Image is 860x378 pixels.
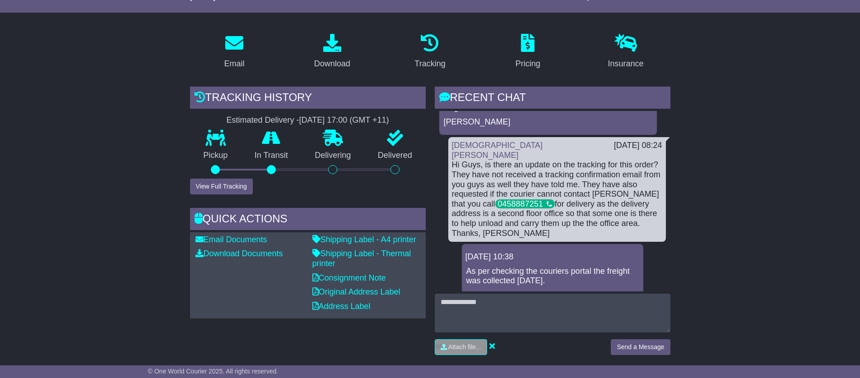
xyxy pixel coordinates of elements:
[444,117,652,127] p: [PERSON_NAME]
[314,58,350,70] div: Download
[414,58,445,70] div: Tracking
[190,179,253,194] button: View Full Tracking
[224,58,244,70] div: Email
[241,151,302,161] p: In Transit
[364,151,426,161] p: Delivered
[452,141,543,160] a: [DEMOGRAPHIC_DATA][PERSON_NAME]
[409,31,451,73] a: Tracking
[302,151,365,161] p: Delivering
[435,87,670,111] div: RECENT CHAT
[602,31,650,73] a: Insurance
[312,249,411,268] a: Shipping Label - Thermal printer
[465,252,640,262] div: [DATE] 10:38
[190,208,426,232] div: Quick Actions
[312,302,371,311] a: Address Label
[312,273,386,282] a: Consignment Note
[190,151,242,161] p: Pickup
[195,235,267,244] a: Email Documents
[452,160,662,238] div: Hi Guys, is there an update on the tracking for this order? They have not received a tracking con...
[608,58,644,70] div: Insurance
[614,141,662,151] div: [DATE] 08:24
[510,31,546,73] a: Pricing
[495,199,555,208] div: 0458887251
[190,115,426,125] div: Estimated Delivery -
[466,290,639,300] p: -[PERSON_NAME]
[218,31,250,73] a: Email
[516,58,540,70] div: Pricing
[308,31,356,73] a: Download
[611,339,670,355] button: Send a Message
[312,235,416,244] a: Shipping Label - A4 printer
[466,267,639,286] p: As per checking the couriers portal the freight was collected [DATE].
[312,287,400,296] a: Original Address Label
[195,249,283,258] a: Download Documents
[299,115,389,125] div: [DATE] 17:00 (GMT +11)
[148,368,279,375] span: © One World Courier 2025. All rights reserved.
[190,87,426,111] div: Tracking history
